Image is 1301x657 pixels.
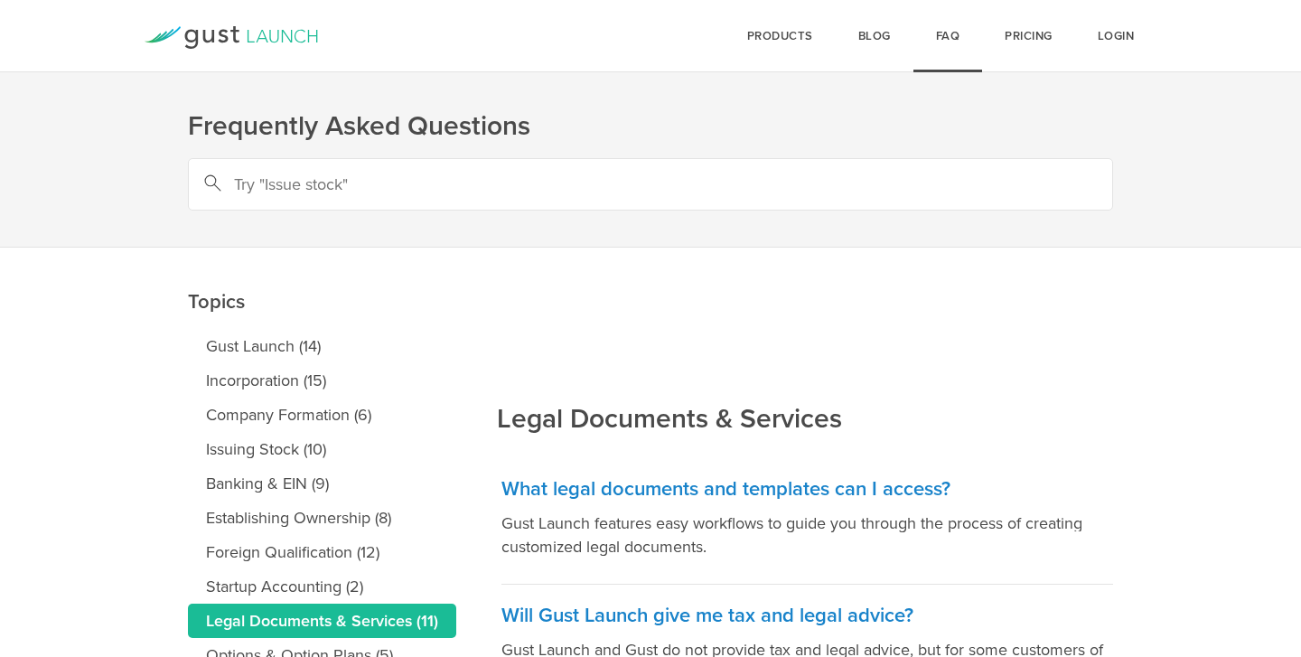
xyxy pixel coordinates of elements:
[188,501,456,535] a: Establishing Ownership (8)
[188,162,456,320] h2: Topics
[501,458,1113,585] a: What legal documents and templates can I access? Gust Launch features easy workflows to guide you...
[188,108,1113,145] h1: Frequently Asked Questions
[188,363,456,398] a: Incorporation (15)
[188,398,456,432] a: Company Formation (6)
[188,466,456,501] a: Banking & EIN (9)
[188,604,456,638] a: Legal Documents & Services (11)
[188,329,456,363] a: Gust Launch (14)
[188,569,456,604] a: Startup Accounting (2)
[501,476,1113,502] h3: What legal documents and templates can I access?
[501,512,1113,558] p: Gust Launch features easy workflows to guide you through the process of creating customized legal...
[188,158,1113,211] input: Try "Issue stock"
[188,432,456,466] a: Issuing Stock (10)
[497,279,842,437] h2: Legal Documents & Services
[188,535,456,569] a: Foreign Qualification (12)
[501,603,1113,629] h3: Will Gust Launch give me tax and legal advice?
